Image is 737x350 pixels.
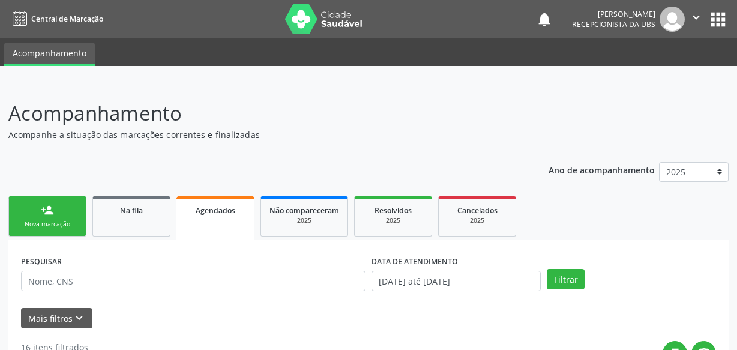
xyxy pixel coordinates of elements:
[120,205,143,216] span: Na fila
[269,205,339,216] span: Não compareceram
[536,11,553,28] button: notifications
[572,19,655,29] span: Recepcionista da UBS
[21,252,62,271] label: PESQUISAR
[447,216,507,225] div: 2025
[8,128,513,141] p: Acompanhe a situação das marcações correntes e finalizadas
[708,9,729,30] button: apps
[269,216,339,225] div: 2025
[363,216,423,225] div: 2025
[372,271,541,291] input: Selecione um intervalo
[8,9,103,29] a: Central de Marcação
[685,7,708,32] button: 
[372,252,458,271] label: DATA DE ATENDIMENTO
[8,98,513,128] p: Acompanhamento
[21,271,365,291] input: Nome, CNS
[4,43,95,66] a: Acompanhamento
[457,205,498,216] span: Cancelados
[73,312,86,325] i: keyboard_arrow_down
[660,7,685,32] img: img
[375,205,412,216] span: Resolvidos
[41,204,54,217] div: person_add
[196,205,235,216] span: Agendados
[17,220,77,229] div: Nova marcação
[690,11,703,24] i: 
[31,14,103,24] span: Central de Marcação
[549,162,655,177] p: Ano de acompanhamento
[572,9,655,19] div: [PERSON_NAME]
[547,269,585,289] button: Filtrar
[21,308,92,329] button: Mais filtroskeyboard_arrow_down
